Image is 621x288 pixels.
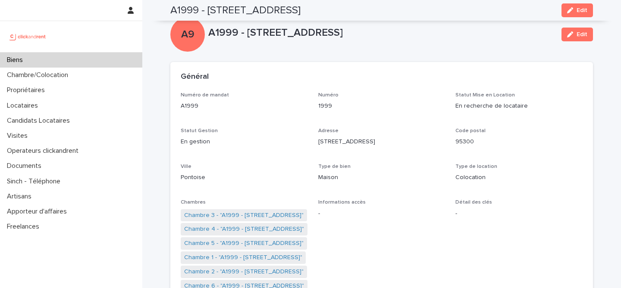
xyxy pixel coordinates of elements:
[455,128,486,133] span: Code postal
[455,93,515,98] span: Statut Mise en Location
[318,200,366,205] span: Informations accès
[3,86,52,94] p: Propriétaires
[318,164,351,169] span: Type de bien
[561,3,593,17] button: Edit
[184,239,304,248] a: Chambre 5 - "A1999 - [STREET_ADDRESS]"
[3,132,34,140] p: Visites
[318,93,339,98] span: Numéro
[181,137,308,146] p: En gestion
[3,102,45,110] p: Locataires
[577,31,587,37] span: Edit
[170,4,301,17] h2: A1999 - [STREET_ADDRESS]
[7,28,49,45] img: UCB0brd3T0yccxBKYDjQ
[3,207,74,216] p: Apporteur d'affaires
[318,102,445,111] p: 1999
[208,27,555,39] p: A1999 - [STREET_ADDRESS]
[184,253,302,262] a: Chambre 1 - "A1999 - [STREET_ADDRESS]"
[318,128,339,133] span: Adresse
[181,200,206,205] span: Chambres
[455,137,583,146] p: 95300
[3,162,48,170] p: Documents
[3,71,75,79] p: Chambre/Colocation
[561,28,593,41] button: Edit
[3,56,30,64] p: Biens
[455,173,583,182] p: Colocation
[318,173,445,182] p: Maison
[455,102,583,111] p: En recherche de locataire
[318,137,445,146] p: [STREET_ADDRESS]
[3,177,67,186] p: Sinch - Téléphone
[181,128,218,133] span: Statut Gestion
[3,117,77,125] p: Candidats Locataires
[3,147,85,155] p: Operateurs clickandrent
[455,164,497,169] span: Type de location
[181,102,308,111] p: A1999
[184,267,304,276] a: Chambre 2 - "A1999 - [STREET_ADDRESS]"
[184,225,304,234] a: Chambre 4 - "A1999 - [STREET_ADDRESS]"
[577,7,587,13] span: Edit
[3,223,46,231] p: Freelances
[455,200,492,205] span: Détail des clés
[318,209,445,218] p: -
[455,209,583,218] p: -
[181,164,191,169] span: Ville
[3,192,38,201] p: Artisans
[181,72,209,82] h2: Général
[181,173,308,182] p: Pontoise
[184,211,304,220] a: Chambre 3 - "A1999 - [STREET_ADDRESS]"
[181,93,229,98] span: Numéro de mandat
